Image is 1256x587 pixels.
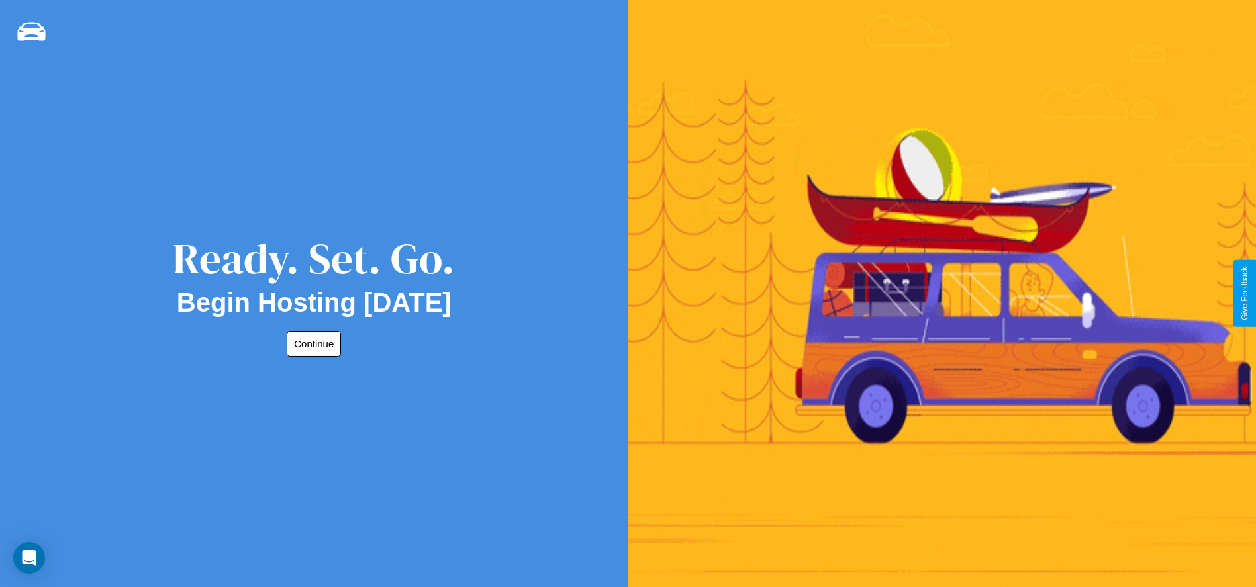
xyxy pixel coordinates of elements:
div: Open Intercom Messenger [13,542,45,574]
div: Ready. Set. Go. [173,229,455,288]
button: Continue [287,331,341,357]
h2: Begin Hosting [DATE] [177,288,452,318]
div: Give Feedback [1240,267,1249,320]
